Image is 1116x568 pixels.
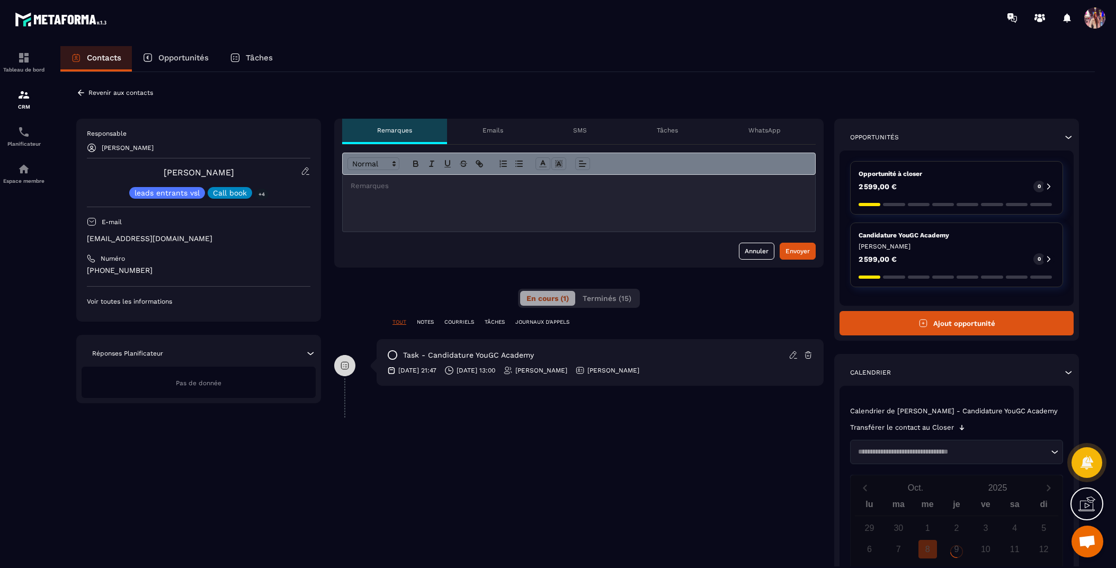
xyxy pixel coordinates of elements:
input: Search for option [854,447,1048,457]
p: [DATE] 13:00 [457,366,495,375]
a: Opportunités [132,46,219,72]
p: Transférer le contact au Closer [850,423,954,432]
p: [EMAIL_ADDRESS][DOMAIN_NAME] [87,234,310,244]
span: En cours (1) [526,294,569,303]
p: Espace membre [3,178,45,184]
p: 0 [1038,255,1041,263]
p: 2 599,00 € [859,255,897,263]
p: Call book [213,189,247,197]
p: [PERSON_NAME] [587,366,639,375]
p: Calendrier de [PERSON_NAME] - Candidature YouGC Academy [850,407,1063,415]
p: Revenir aux contacts [88,89,153,96]
p: task - Candidature YouGC Academy [403,350,534,360]
p: Remarques [377,126,412,135]
a: schedulerschedulerPlanificateur [3,118,45,155]
p: Réponses Planificateur [92,349,163,358]
p: Tâches [657,126,678,135]
p: TOUT [392,318,406,326]
p: Tâches [246,53,273,63]
p: leads entrants vsl [135,189,200,197]
a: [PERSON_NAME] [164,167,234,177]
button: Annuler [739,243,774,260]
p: Tableau de bord [3,67,45,73]
p: SMS [573,126,587,135]
p: Responsable [87,129,310,138]
p: Opportunités [158,53,209,63]
p: +4 [255,189,269,200]
a: formationformationTableau de bord [3,43,45,81]
p: Calendrier [850,368,891,377]
p: Candidature YouGC Academy [859,231,1055,239]
p: COURRIELS [444,318,474,326]
p: JOURNAUX D'APPELS [515,318,569,326]
p: Numéro [101,254,125,263]
p: 2 599,00 € [859,183,897,190]
button: En cours (1) [520,291,575,306]
button: Envoyer [780,243,816,260]
div: Search for option [850,440,1063,464]
p: Emails [483,126,503,135]
p: WhatsApp [748,126,781,135]
span: Pas de donnée [176,379,221,387]
div: Envoyer [785,246,810,256]
p: Contacts [87,53,121,63]
span: Terminés (15) [583,294,631,303]
p: [DATE] 21:47 [398,366,436,375]
p: [PERSON_NAME] [859,242,1055,251]
p: Voir toutes les informations [87,297,310,306]
p: Opportunité à closer [859,170,1055,178]
p: CRM [3,104,45,110]
img: scheduler [17,126,30,138]
div: Ouvrir le chat [1072,526,1103,557]
p: Planificateur [3,141,45,147]
button: Terminés (15) [576,291,638,306]
p: [PERSON_NAME] [515,366,567,375]
a: automationsautomationsEspace membre [3,155,45,192]
p: NOTES [417,318,434,326]
p: E-mail [102,218,122,226]
p: [PHONE_NUMBER] [87,265,310,276]
p: Opportunités [850,133,899,141]
button: Ajout opportunité [840,311,1074,335]
img: logo [15,10,110,29]
p: [PERSON_NAME] [102,144,154,152]
img: automations [17,163,30,175]
a: Tâches [219,46,283,72]
a: Contacts [60,46,132,72]
img: formation [17,51,30,64]
p: 0 [1038,183,1041,190]
a: formationformationCRM [3,81,45,118]
img: formation [17,88,30,101]
p: TÂCHES [485,318,505,326]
